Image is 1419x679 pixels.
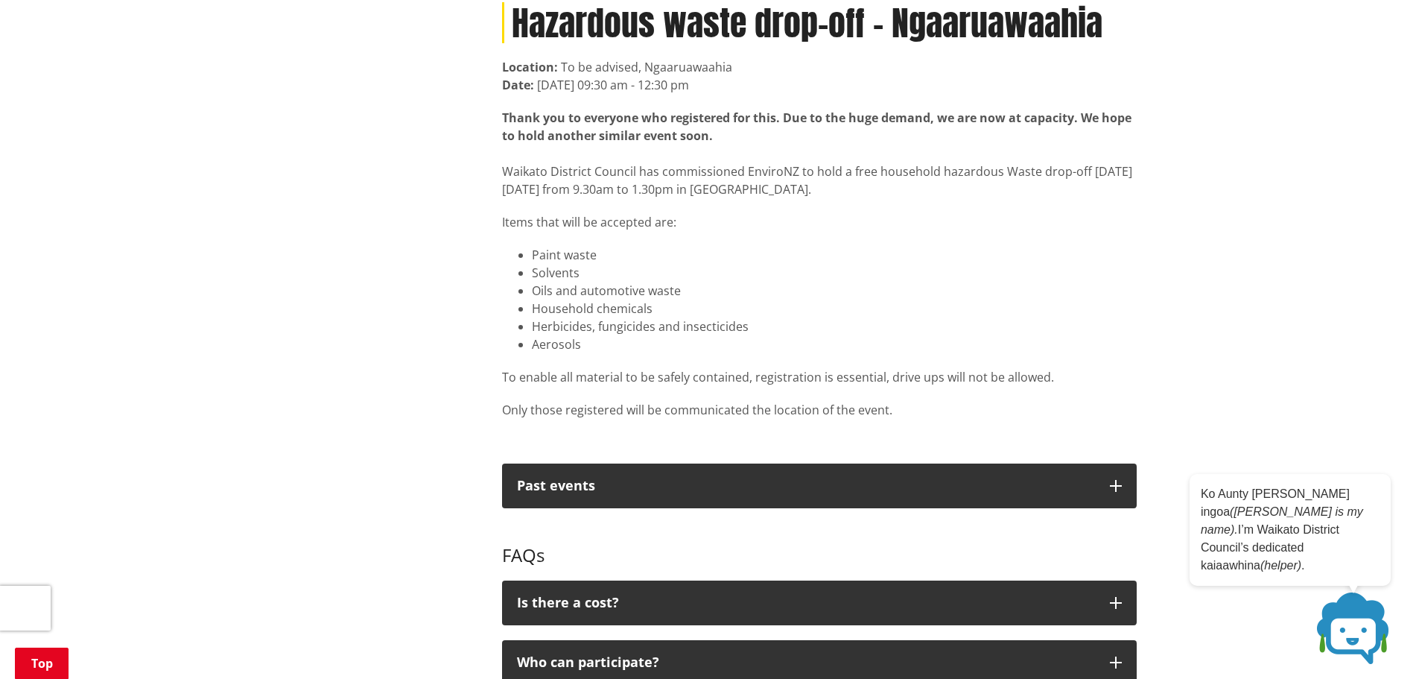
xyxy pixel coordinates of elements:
[1201,485,1380,575] p: Ko Aunty [PERSON_NAME] ingoa I’m Waikato District Council’s dedicated kaiaawhina .
[502,2,1137,43] h1: Hazardous waste drop-off - Ngaaruawaahia
[532,264,1137,282] li: Solvents
[517,655,1095,670] p: Who can participate?
[502,464,1137,508] button: Past events
[502,109,1137,198] p: Waikato District Council has commissioned EnviroNZ to hold a free household hazardous Waste drop-...
[502,59,558,75] strong: Location:
[1260,559,1301,572] em: (helper)
[502,77,534,93] strong: Date:
[502,523,1137,566] h3: FAQs
[532,318,1137,335] li: Herbicides, fungicides and insecticides
[502,213,1137,231] p: Items that will be accepted are:
[532,246,1137,264] li: Paint waste
[532,335,1137,353] li: Aerosols
[502,368,1137,386] p: To enable all material to be safely contained, registration is essential, drive ups will not be a...
[532,300,1137,318] li: Household chemicals
[561,59,732,75] span: To be advised, Ngaaruawaahia
[502,401,1137,419] p: Only those registered will be communicated the location of the event.
[1201,505,1363,536] em: ([PERSON_NAME] is my name).
[502,581,1137,625] button: Is there a cost?
[532,282,1137,300] li: Oils and automotive waste
[517,596,1095,610] div: Is there a cost?
[502,110,1131,144] strong: Thank you to everyone who registered for this. Due to the huge demand, we are now at capacity. We...
[15,648,69,679] a: Top
[537,77,689,93] time: [DATE] 09:30 am - 12:30 pm
[517,479,1095,493] div: Past events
